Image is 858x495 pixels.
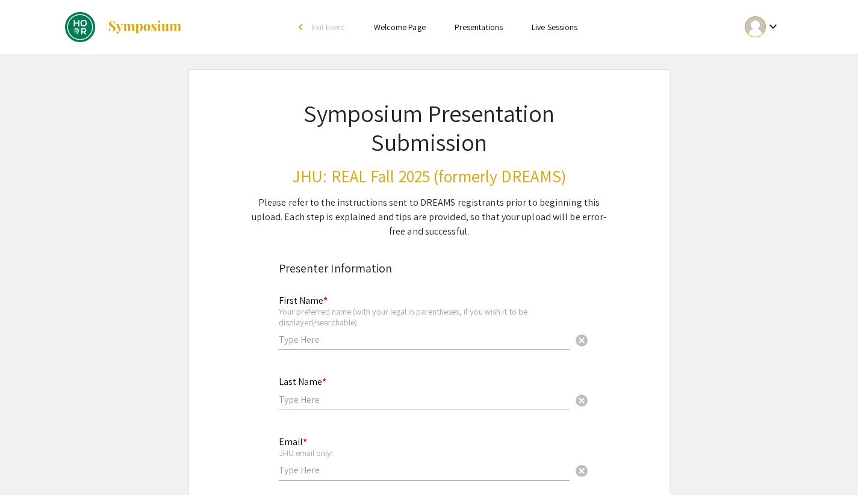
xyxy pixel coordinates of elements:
div: Your preferred name (with your legal in parentheses, if you wish it to be displayed/searchable) [279,306,570,327]
span: cancel [574,393,589,408]
span: Exit Event [312,22,345,32]
mat-label: First Name [279,294,328,307]
h3: JHU: REAL Fall 2025 (formerly DREAMS) [247,166,611,186]
mat-icon: Expand account dropdown [766,19,780,34]
a: Presentations [455,22,503,32]
input: Type Here [279,464,570,476]
button: Clear [570,328,594,352]
button: Expand account dropdown [732,13,793,40]
span: cancel [574,333,589,348]
input: Type Here [279,393,570,406]
a: Live Sessions [532,22,577,32]
h1: Symposium Presentation Submission [247,99,611,156]
img: Symposium by ForagerOne [107,20,182,34]
iframe: Chat [9,441,51,486]
input: Type Here [279,333,570,346]
button: Clear [570,388,594,412]
mat-label: Email [279,435,307,448]
img: JHU: REAL Fall 2025 (formerly DREAMS) [65,12,95,42]
button: Clear [570,458,594,482]
a: Welcome Page [374,22,426,32]
div: arrow_back_ios [299,23,306,31]
div: Please refer to the instructions sent to DREAMS registrants prior to beginning this upload. Each ... [247,195,611,239]
div: JHU email only! [279,447,570,458]
a: JHU: REAL Fall 2025 (formerly DREAMS) [65,12,182,42]
div: Presenter Information [279,259,580,277]
mat-label: Last Name [279,375,326,388]
span: cancel [574,464,589,478]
